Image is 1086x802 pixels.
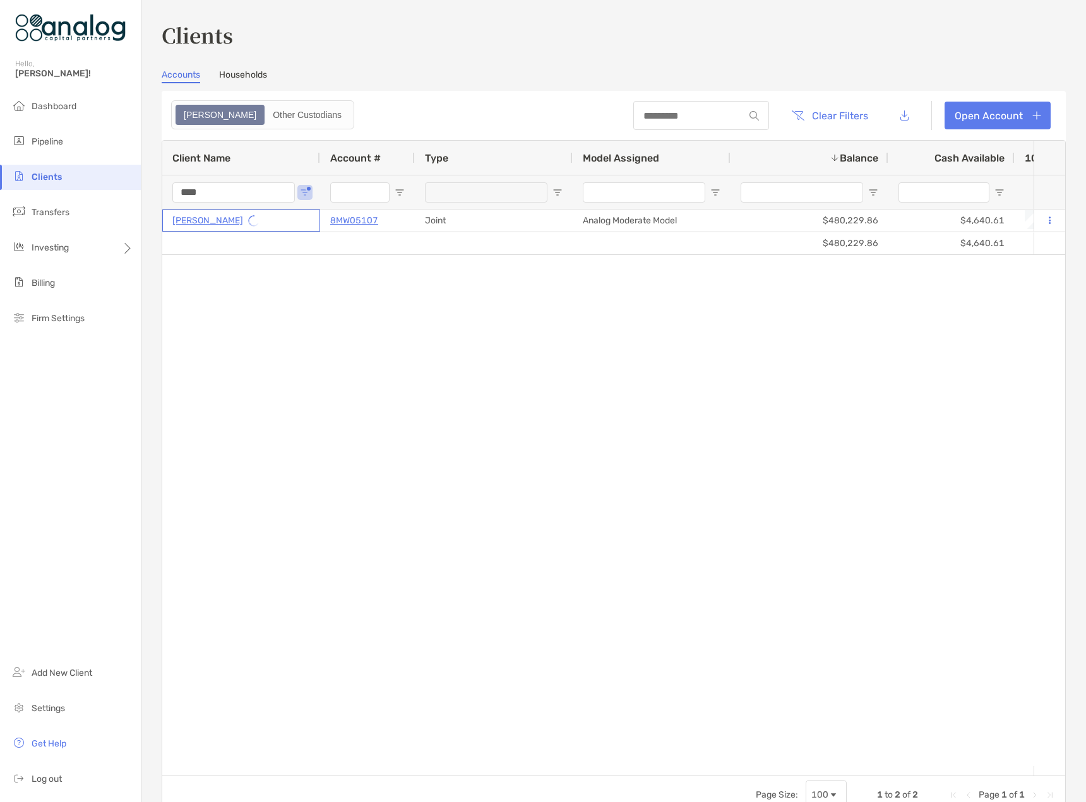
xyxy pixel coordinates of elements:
div: 100 [811,789,828,800]
span: Client Name [172,152,230,164]
span: Model Assigned [583,152,659,164]
span: Account # [330,152,381,164]
span: Firm Settings [32,313,85,324]
span: Cash Available [934,152,1005,164]
div: $4,640.61 [888,232,1015,254]
div: Page Size: [756,789,798,800]
span: Clients [32,172,62,182]
span: 1 [1019,789,1025,800]
button: Open Filter Menu [710,187,720,198]
div: $480,229.86 [731,209,888,232]
img: dashboard icon [11,98,27,113]
div: Other Custodians [266,106,349,124]
a: Accounts [162,69,200,83]
input: Model Assigned Filter Input [583,182,705,203]
div: Analog Moderate Model [573,209,731,232]
img: settings icon [11,700,27,715]
img: add_new_client icon [11,664,27,680]
span: Balance [840,152,878,164]
button: Open Filter Menu [300,187,310,198]
div: Zoe [177,106,263,124]
div: Joint [415,209,573,232]
img: get-help icon [11,735,27,750]
span: 1 [877,789,883,800]
span: to [885,789,893,800]
input: Client Name Filter Input [172,182,295,203]
span: Settings [32,703,65,714]
div: segmented control [171,100,354,129]
div: Previous Page [964,790,974,800]
input: Balance Filter Input [741,182,863,203]
span: 2 [895,789,900,800]
span: Add New Client [32,668,92,678]
div: Last Page [1045,790,1055,800]
span: Get Help [32,738,66,749]
button: Open Filter Menu [868,187,878,198]
span: Investing [32,242,69,253]
span: Page [979,789,999,800]
span: Billing [32,278,55,288]
img: input icon [749,111,759,121]
div: Next Page [1030,790,1040,800]
span: of [902,789,910,800]
span: Type [425,152,448,164]
span: Dashboard [32,101,76,112]
div: $480,229.86 [731,232,888,254]
img: logout icon [11,770,27,786]
img: pipeline icon [11,133,27,148]
img: Zoe Logo [15,5,126,50]
img: billing icon [11,274,27,290]
a: 8MW05107 [330,213,378,228]
img: investing icon [11,239,27,254]
button: Open Filter Menu [552,187,563,198]
input: Account # Filter Input [330,182,390,203]
span: [PERSON_NAME]! [15,68,133,79]
span: Pipeline [32,136,63,147]
a: Open Account [945,102,1051,129]
button: Open Filter Menu [994,187,1005,198]
span: Log out [32,774,62,784]
span: Transfers [32,207,69,218]
img: firm-settings icon [11,310,27,325]
span: 2 [912,789,918,800]
div: First Page [948,790,958,800]
a: [PERSON_NAME] [172,213,243,228]
button: Clear Filters [782,102,878,129]
img: clients icon [11,168,27,184]
span: of [1009,789,1017,800]
h3: Clients [162,20,1066,49]
img: transfers icon [11,204,27,219]
div: $4,640.61 [888,209,1015,232]
span: 1 [1001,789,1007,800]
a: Households [219,69,267,83]
input: Cash Available Filter Input [898,182,989,203]
button: Open Filter Menu [395,187,405,198]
